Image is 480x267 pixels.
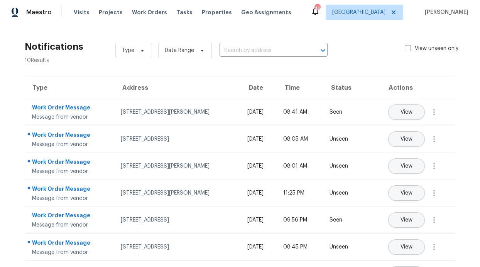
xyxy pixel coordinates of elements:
th: Actions [362,77,455,99]
button: View [388,185,425,201]
div: Unseen [330,135,356,143]
span: Properties [202,8,232,16]
span: Date Range [165,47,194,54]
th: Status [323,77,362,99]
th: Address [115,77,241,99]
div: [STREET_ADDRESS] [121,135,235,143]
span: Work Orders [132,8,167,16]
div: Work Order Message [32,212,108,221]
div: Message from vendor [32,249,108,256]
span: View [401,109,412,115]
div: [DATE] [247,243,271,251]
span: Type [122,47,134,54]
span: View [401,217,412,223]
div: 10 Results [25,57,83,64]
div: [STREET_ADDRESS][PERSON_NAME] [121,162,235,170]
div: [DATE] [247,135,271,143]
div: [STREET_ADDRESS][PERSON_NAME] [121,189,235,197]
div: Message from vendor [32,195,108,202]
div: Work Order Message [32,104,108,113]
div: Work Order Message [32,239,108,249]
div: [DATE] [247,162,271,170]
span: View [401,136,412,142]
div: Work Order Message [32,185,108,195]
h2: Notifications [25,43,83,50]
span: Maestro [26,8,52,16]
span: View [401,244,412,250]
div: [DATE] [247,216,271,224]
div: Unseen [330,243,356,251]
span: Tasks [176,10,193,15]
span: View [401,190,412,196]
button: View [388,104,425,120]
div: 08:05 AM [283,135,317,143]
div: 08:45 PM [283,243,317,251]
button: Open [318,45,328,56]
label: View unseen only [405,45,468,52]
div: Message from vendor [32,221,108,229]
button: View [388,158,425,174]
div: Work Order Message [32,131,108,141]
button: View [388,239,425,255]
div: 46 [314,5,320,12]
div: Message from vendor [32,141,108,148]
button: View [388,212,425,228]
div: Message from vendor [32,168,108,175]
div: [STREET_ADDRESS] [121,243,235,251]
div: [STREET_ADDRESS] [121,216,235,224]
div: Unseen [330,162,356,170]
div: [STREET_ADDRESS][PERSON_NAME] [121,108,235,116]
input: Search by address [220,45,306,57]
div: [DATE] [247,108,271,116]
div: 08:01 AM [283,162,317,170]
span: Visits [74,8,90,16]
th: Date [241,77,277,99]
div: Unseen [330,189,356,197]
span: Projects [99,8,123,16]
div: Work Order Message [32,158,108,168]
div: Seen [330,216,356,224]
div: Message from vendor [32,113,108,121]
div: 09:56 PM [283,216,317,224]
span: [PERSON_NAME] [422,8,468,16]
div: Seen [330,108,356,116]
span: [GEOGRAPHIC_DATA] [332,8,385,16]
span: Geo Assignments [241,8,291,16]
div: 08:41 AM [283,108,317,116]
div: 11:25 PM [283,189,317,197]
button: View [388,131,425,147]
div: [DATE] [247,189,271,197]
span: View [401,163,412,169]
th: Time [277,77,323,99]
th: Type [25,77,115,99]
